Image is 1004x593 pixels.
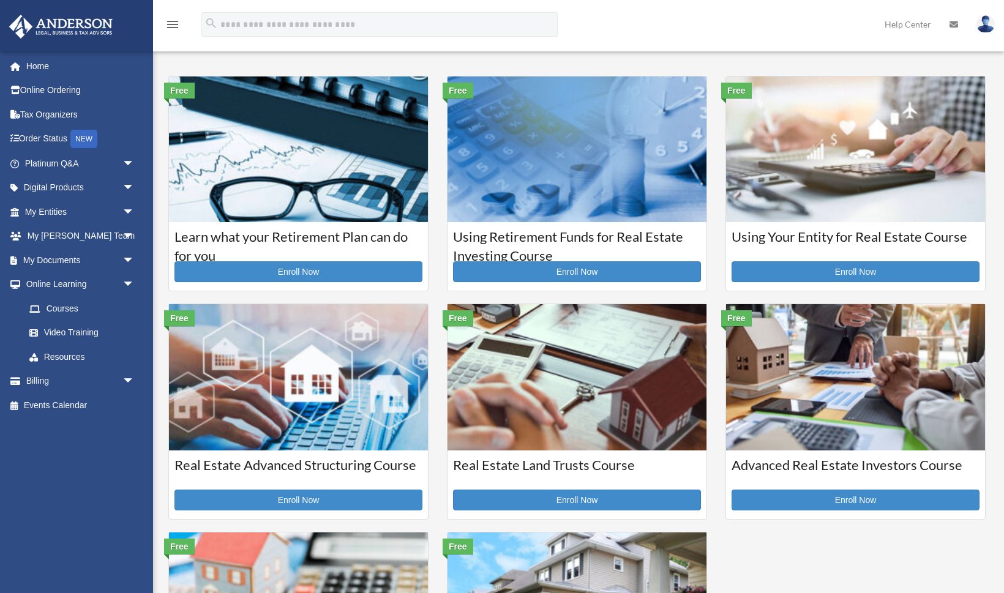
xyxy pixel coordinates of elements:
[9,127,153,152] a: Order StatusNEW
[9,369,153,393] a: Billingarrow_drop_down
[9,78,153,103] a: Online Ordering
[9,248,153,272] a: My Documentsarrow_drop_down
[453,228,701,258] h3: Using Retirement Funds for Real Estate Investing Course
[732,228,980,258] h3: Using Your Entity for Real Estate Course
[122,272,147,297] span: arrow_drop_down
[9,176,153,200] a: Digital Productsarrow_drop_down
[17,296,147,321] a: Courses
[443,83,473,99] div: Free
[6,15,116,39] img: Anderson Advisors Platinum Portal
[732,490,980,510] a: Enroll Now
[174,261,422,282] a: Enroll Now
[122,369,147,394] span: arrow_drop_down
[721,83,752,99] div: Free
[17,345,153,369] a: Resources
[204,17,218,30] i: search
[174,456,422,487] h3: Real Estate Advanced Structuring Course
[453,490,701,510] a: Enroll Now
[9,151,153,176] a: Platinum Q&Aarrow_drop_down
[721,310,752,326] div: Free
[9,272,153,297] a: Online Learningarrow_drop_down
[17,321,153,345] a: Video Training
[122,151,147,176] span: arrow_drop_down
[164,310,195,326] div: Free
[122,224,147,249] span: arrow_drop_down
[174,228,422,258] h3: Learn what your Retirement Plan can do for you
[443,539,473,554] div: Free
[453,261,701,282] a: Enroll Now
[165,17,180,32] i: menu
[70,130,97,148] div: NEW
[122,176,147,201] span: arrow_drop_down
[453,456,701,487] h3: Real Estate Land Trusts Course
[164,539,195,554] div: Free
[732,261,980,282] a: Enroll Now
[122,248,147,273] span: arrow_drop_down
[732,456,980,487] h3: Advanced Real Estate Investors Course
[976,15,995,33] img: User Pic
[9,393,153,417] a: Events Calendar
[174,490,422,510] a: Enroll Now
[164,83,195,99] div: Free
[9,224,153,248] a: My [PERSON_NAME] Teamarrow_drop_down
[122,200,147,225] span: arrow_drop_down
[9,54,153,78] a: Home
[9,102,153,127] a: Tax Organizers
[443,310,473,326] div: Free
[9,200,153,224] a: My Entitiesarrow_drop_down
[165,21,180,32] a: menu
